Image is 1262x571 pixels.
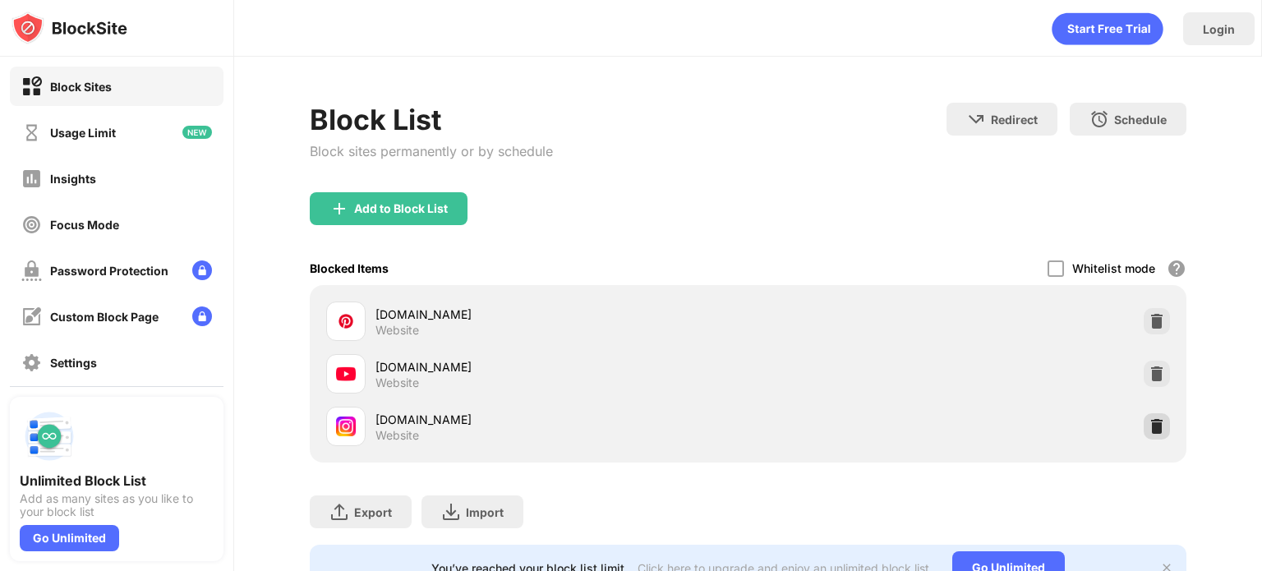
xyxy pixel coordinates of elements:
img: lock-menu.svg [192,260,212,280]
div: Whitelist mode [1072,261,1155,275]
img: new-icon.svg [182,126,212,139]
div: Website [375,428,419,443]
div: Export [354,505,392,519]
div: [DOMAIN_NAME] [375,358,748,375]
div: Add as many sites as you like to your block list [20,492,214,518]
div: Password Protection [50,264,168,278]
div: Block Sites [50,80,112,94]
div: Add to Block List [354,202,448,215]
img: password-protection-off.svg [21,260,42,281]
div: Settings [50,356,97,370]
img: push-block-list.svg [20,407,79,466]
img: insights-off.svg [21,168,42,189]
img: logo-blocksite.svg [12,12,127,44]
img: favicons [336,364,356,384]
div: Website [375,323,419,338]
img: block-on.svg [21,76,42,97]
div: Block sites permanently or by schedule [310,143,553,159]
div: Go Unlimited [20,525,119,551]
img: lock-menu.svg [192,306,212,326]
img: settings-off.svg [21,352,42,373]
div: [DOMAIN_NAME] [375,411,748,428]
div: Block List [310,103,553,136]
div: animation [1052,12,1163,45]
img: focus-off.svg [21,214,42,235]
div: Redirect [991,113,1038,127]
div: Insights [50,172,96,186]
div: Blocked Items [310,261,389,275]
img: time-usage-off.svg [21,122,42,143]
div: Usage Limit [50,126,116,140]
img: favicons [336,417,356,436]
img: favicons [336,311,356,331]
div: Unlimited Block List [20,472,214,489]
div: Import [466,505,504,519]
img: customize-block-page-off.svg [21,306,42,327]
div: [DOMAIN_NAME] [375,306,748,323]
div: Schedule [1114,113,1167,127]
div: Focus Mode [50,218,119,232]
div: Website [375,375,419,390]
div: Login [1203,22,1235,36]
div: Custom Block Page [50,310,159,324]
